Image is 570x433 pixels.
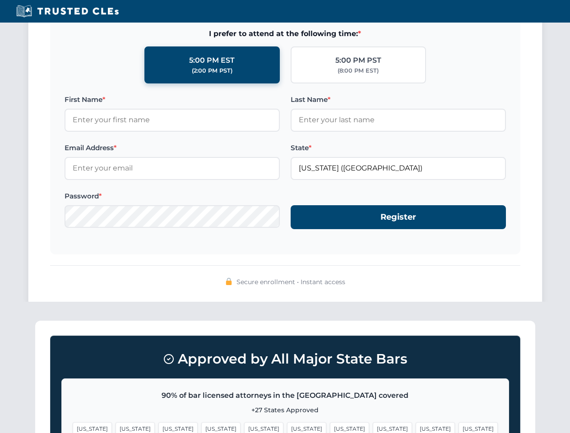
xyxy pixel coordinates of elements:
[65,109,280,131] input: Enter your first name
[65,28,506,40] span: I prefer to attend at the following time:
[73,405,498,415] p: +27 States Approved
[14,5,121,18] img: Trusted CLEs
[335,55,381,66] div: 5:00 PM PST
[291,157,506,180] input: Florida (FL)
[236,277,345,287] span: Secure enrollment • Instant access
[291,109,506,131] input: Enter your last name
[291,205,506,229] button: Register
[291,94,506,105] label: Last Name
[73,390,498,401] p: 90% of bar licensed attorneys in the [GEOGRAPHIC_DATA] covered
[189,55,235,66] div: 5:00 PM EST
[291,143,506,153] label: State
[338,66,379,75] div: (8:00 PM EST)
[61,347,509,371] h3: Approved by All Major State Bars
[65,94,280,105] label: First Name
[225,278,232,285] img: 🔒
[65,143,280,153] label: Email Address
[192,66,232,75] div: (2:00 PM PST)
[65,191,280,202] label: Password
[65,157,280,180] input: Enter your email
